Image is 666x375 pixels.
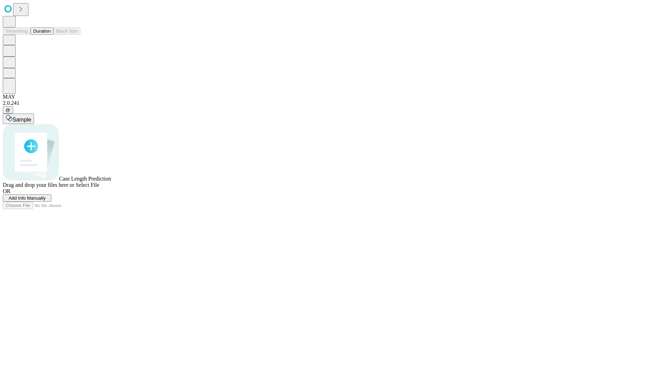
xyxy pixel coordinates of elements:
[76,182,99,188] span: Select File
[12,117,31,123] span: Sample
[31,27,53,35] button: Duration
[3,27,31,35] button: Smoothing
[9,195,46,201] span: Add Info Manually
[6,107,10,112] span: @
[3,188,10,194] span: OR
[3,194,51,202] button: Add Info Manually
[3,100,663,106] div: 2.0.241
[3,106,13,114] button: @
[53,27,80,35] button: Block Size
[3,94,663,100] div: MAY
[3,114,34,124] button: Sample
[3,182,74,188] span: Drag and drop your files here or
[59,176,111,182] span: Case Length Prediction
